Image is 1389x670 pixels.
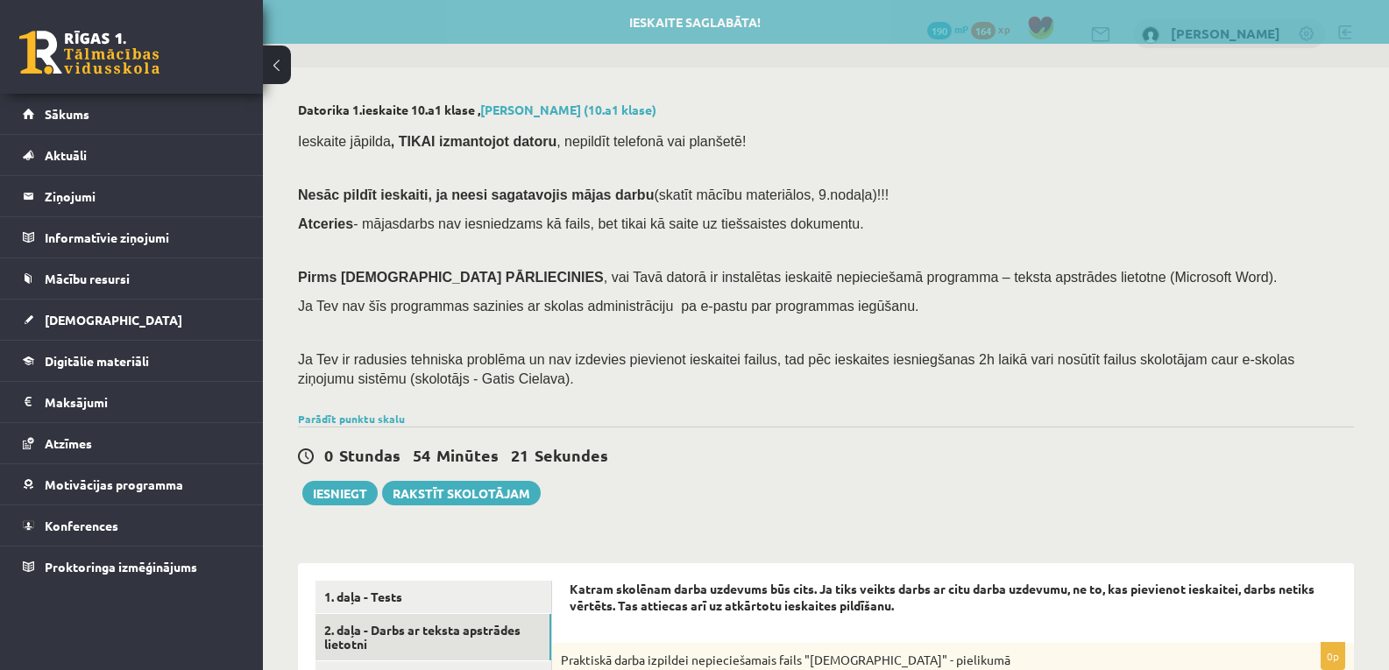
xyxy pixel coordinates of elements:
span: Ieskaite jāpilda , nepildīt telefonā vai planšetē! [298,134,746,149]
a: [PERSON_NAME] (10.a1 klase) [480,102,656,117]
a: Digitālie materiāli [23,341,241,381]
span: - mājasdarbs nav iesniedzams kā fails, bet tikai kā saite uz tiešsaistes dokumentu. [298,216,864,231]
a: Maksājumi [23,382,241,422]
span: Ja Tev ir radusies tehniska problēma un nav izdevies pievienot ieskaitei failus, tad pēc ieskaite... [298,352,1294,386]
span: Proktoringa izmēģinājums [45,559,197,575]
a: Rakstīt skolotājam [382,481,541,505]
span: Stundas [339,445,400,465]
a: Aktuāli [23,135,241,175]
legend: Ziņojumi [45,176,241,216]
span: Pirms [DEMOGRAPHIC_DATA] PĀRLIECINIES [298,270,604,285]
span: (skatīt mācību materiālos, 9.nodaļa)!!! [654,187,889,202]
span: Mācību resursi [45,271,130,286]
span: 54 [413,445,430,465]
a: Atzīmes [23,423,241,463]
span: Ja Tev nav šīs programmas sazinies ar skolas administrāciju pa e-pastu par programmas iegūšanu. [298,299,918,314]
strong: Katram skolēnam darba uzdevums būs cits. Ja tiks veikts darbs ar citu darba uzdevumu, ne to, kas ... [570,581,1315,614]
a: Mācību resursi [23,258,241,299]
span: Sekundes [535,445,608,465]
a: Motivācijas programma [23,464,241,504]
span: Sākums [45,106,89,122]
a: Sākums [23,94,241,134]
span: , vai Tavā datorā ir instalētas ieskaitē nepieciešamā programma – teksta apstrādes lietotne (Micr... [604,270,1278,285]
a: Rīgas 1. Tālmācības vidusskola [19,31,159,74]
legend: Maksājumi [45,382,241,422]
span: Konferences [45,518,118,533]
a: Parādīt punktu skalu [298,412,405,426]
span: Motivācijas programma [45,476,183,492]
span: Atzīmes [45,435,92,451]
a: Informatīvie ziņojumi [23,217,241,257]
p: Praktiskā darba izpildei nepieciešamais fails "[DEMOGRAPHIC_DATA]" - pielikumā [561,652,1258,669]
span: 0 [324,445,333,465]
span: [DEMOGRAPHIC_DATA] [45,312,182,328]
a: Konferences [23,505,241,546]
a: [DEMOGRAPHIC_DATA] [23,300,241,340]
span: Nesāc pildīt ieskaiti, ja neesi sagatavojis mājas darbu [298,187,654,202]
p: 0p [1321,642,1345,670]
a: 2. daļa - Darbs ar teksta apstrādes lietotni [315,614,551,661]
span: 21 [511,445,528,465]
h2: Datorika 1.ieskaite 10.a1 klase , [298,102,1354,117]
button: Iesniegt [302,481,378,505]
a: Ziņojumi [23,176,241,216]
a: 1. daļa - Tests [315,581,551,613]
span: Minūtes [436,445,499,465]
a: Proktoringa izmēģinājums [23,547,241,587]
span: Digitālie materiāli [45,353,149,369]
span: Aktuāli [45,147,87,163]
b: Atceries [298,216,353,231]
legend: Informatīvie ziņojumi [45,217,241,257]
b: , TIKAI izmantojot datoru [391,134,556,149]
